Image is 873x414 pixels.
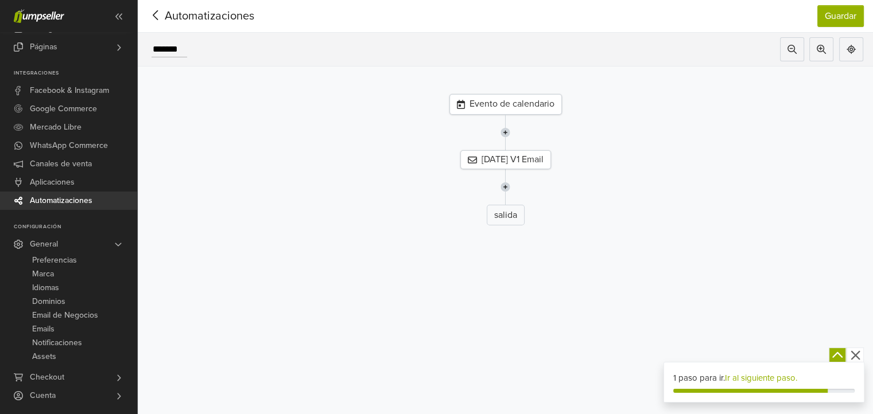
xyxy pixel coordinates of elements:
[32,336,82,350] span: Notificaciones
[500,115,510,150] img: line-7960e5f4d2b50ad2986e.svg
[30,368,64,386] span: Checkout
[32,295,65,308] span: Dominios
[32,281,59,295] span: Idiomas
[30,235,58,253] span: General
[30,192,92,210] span: Automatizaciones
[725,373,797,383] a: Ir al siguiente paso.
[30,100,97,118] span: Google Commerce
[500,169,510,205] img: line-7960e5f4d2b50ad2986e.svg
[487,205,525,225] div: salida
[32,267,54,281] span: Marca
[817,5,864,27] button: Guardar
[460,150,551,169] div: [DATE] V1 Email
[14,70,137,77] p: Integraciones
[32,322,55,336] span: Emails
[30,173,75,192] span: Aplicaciones
[449,94,562,115] div: Evento de calendario
[30,118,82,136] span: Mercado Libre
[147,7,236,25] span: Automatizaciones
[32,308,98,322] span: Email de Negocios
[673,372,855,385] div: 1 paso para ir.
[30,81,109,100] span: Facebook & Instagram
[14,224,137,231] p: Configuración
[30,386,56,405] span: Cuenta
[30,136,108,155] span: WhatsApp Commerce
[32,350,56,364] span: Assets
[32,253,77,267] span: Preferencias
[30,155,92,173] span: Canales de venta
[30,38,57,56] span: Páginas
